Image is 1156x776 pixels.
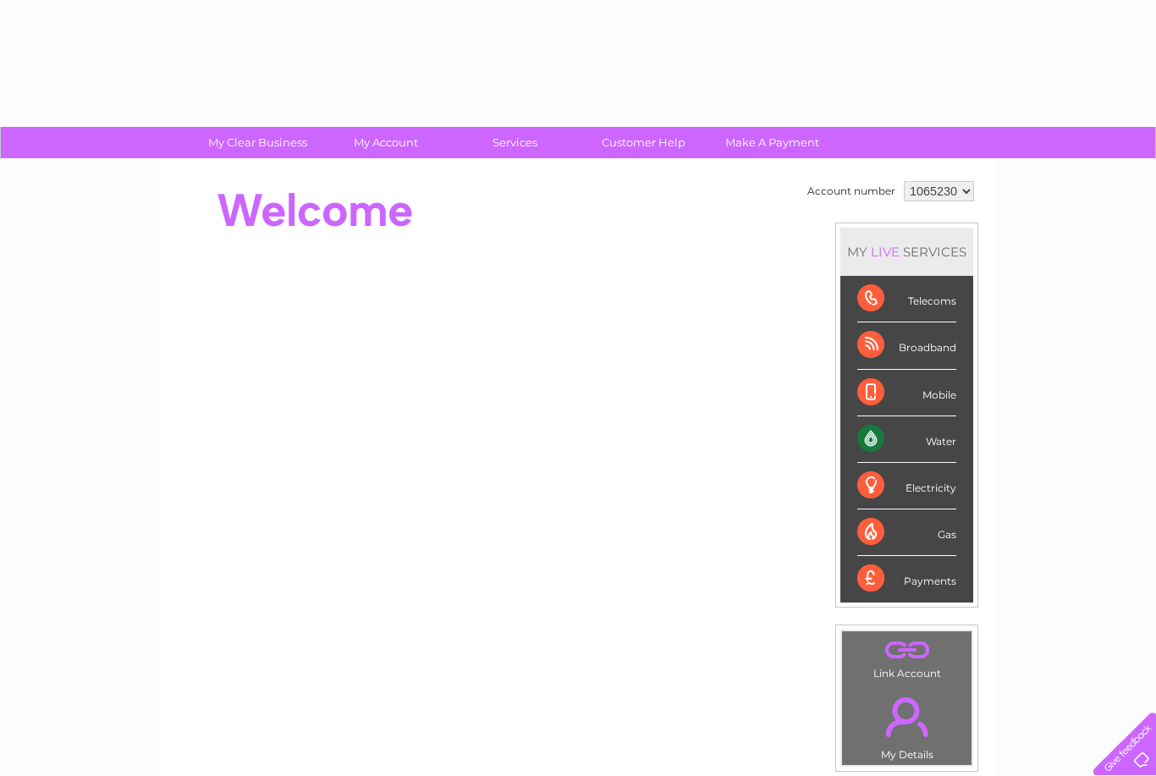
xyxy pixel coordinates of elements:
[840,228,973,276] div: MY SERVICES
[317,127,456,158] a: My Account
[841,630,972,684] td: Link Account
[857,322,956,369] div: Broadband
[188,127,328,158] a: My Clear Business
[857,556,956,602] div: Payments
[846,687,967,746] a: .
[841,683,972,766] td: My Details
[846,636,967,665] a: .
[803,177,900,206] td: Account number
[702,127,842,158] a: Make A Payment
[867,244,903,260] div: LIVE
[857,276,956,322] div: Telecoms
[857,416,956,463] div: Water
[574,127,713,158] a: Customer Help
[857,509,956,556] div: Gas
[445,127,585,158] a: Services
[857,463,956,509] div: Electricity
[857,370,956,416] div: Mobile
